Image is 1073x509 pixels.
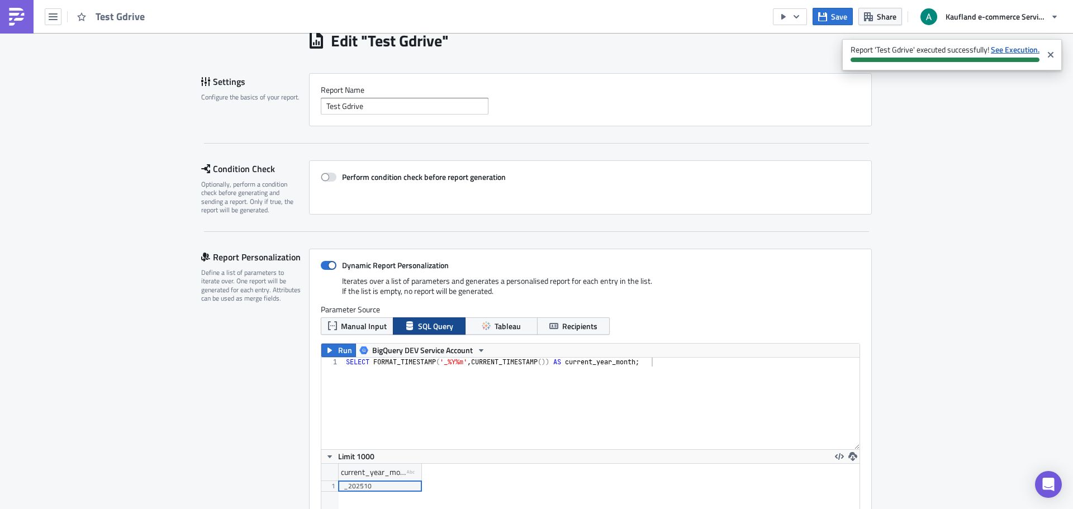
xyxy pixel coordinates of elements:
[418,320,453,332] span: SQL Query
[201,268,302,303] div: Define a list of parameters to iterate over. One report will be generated for each entry. Attribu...
[201,160,309,177] div: Condition Check
[991,44,1039,55] a: See Execution.
[341,320,387,332] span: Manual Input
[321,450,378,463] button: Limit 1000
[321,305,860,315] label: Parameter Source
[355,344,490,357] button: BigQuery DEV Service Account
[338,344,352,357] span: Run
[338,450,374,462] span: Limit 1000
[919,7,938,26] img: Avatar
[321,358,344,367] div: 1
[201,249,309,265] div: Report Personalization
[8,8,26,26] img: PushMetrics
[562,320,597,332] span: Recipients
[201,73,309,90] div: Settings
[393,317,466,335] button: SQL Query
[831,11,847,22] span: Save
[465,317,538,335] button: Tableau
[321,344,356,357] button: Run
[96,10,146,23] span: Test Gdrive
[877,11,896,22] span: Share
[201,180,302,215] div: Optionally, perform a condition check before generating and sending a report. Only if true, the r...
[813,8,853,25] button: Save
[495,320,521,332] span: Tableau
[858,8,902,25] button: Share
[344,481,416,492] div: _202510
[372,344,473,357] span: BigQuery DEV Service Account
[342,259,449,271] strong: Dynamic Report Personalization
[321,85,860,95] label: Report Nam﻿e
[321,317,393,335] button: Manual Input
[342,171,506,183] strong: Perform condition check before report generation
[201,93,302,101] div: Configure the basics of your report.
[1035,471,1062,498] div: Open Intercom Messenger
[341,464,407,481] div: current_year_month
[946,11,1046,22] span: Kaufland e-commerce Services GmbH & Co. KG
[321,276,860,305] div: Iterates over a list of parameters and generates a personalised report for each entry in the list...
[1042,42,1059,68] button: Close
[914,4,1065,29] button: Kaufland e-commerce Services GmbH & Co. KG
[842,39,1042,68] span: Report 'Test Gdrive' executed successfully!
[331,31,449,51] h1: Edit " Test Gdrive "
[537,317,610,335] button: Recipients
